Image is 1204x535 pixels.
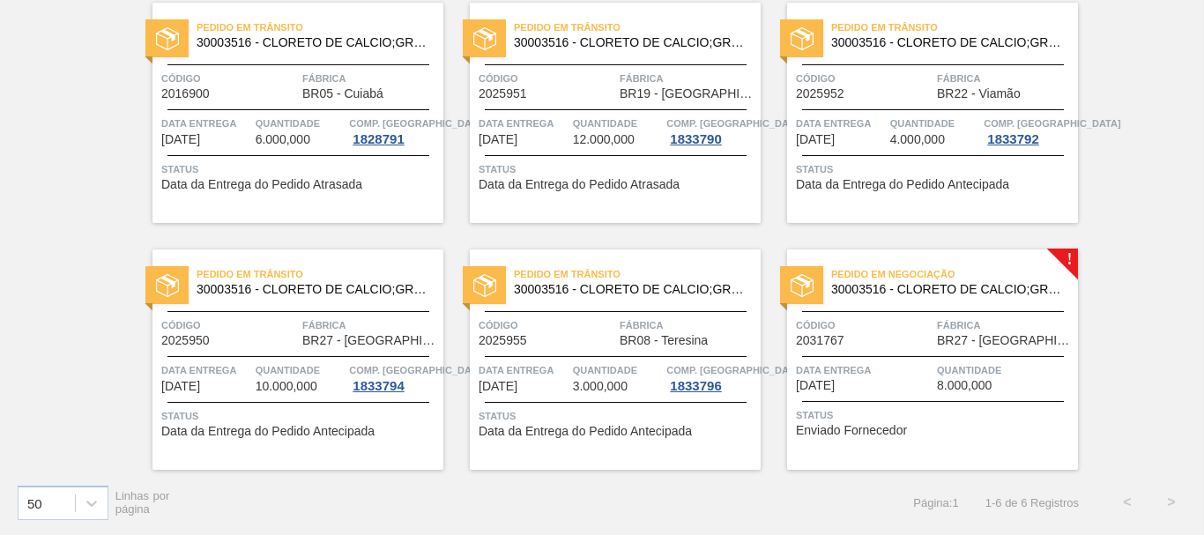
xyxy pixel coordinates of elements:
span: 30003516 - CLORETO DE CALCIO;GRANULADO;75% [514,36,747,49]
span: 2025952 [796,87,844,100]
a: Comp. [GEOGRAPHIC_DATA]1833790 [666,115,756,146]
span: Fábrica [620,316,756,334]
span: Quantidade [573,115,663,132]
span: Quantidade [256,361,346,379]
span: 24/09/2025 [479,380,517,393]
span: Status [161,160,439,178]
div: 1833790 [666,132,725,146]
span: Quantidade [890,115,980,132]
span: Data da Entrega do Pedido Antecipada [161,425,375,438]
span: 2016900 [161,87,210,100]
span: 21/09/2025 [796,133,835,146]
span: 30/09/2025 [796,379,835,392]
div: 1833794 [349,379,407,393]
span: Comp. Carga [349,115,486,132]
a: !statusPedido em Negociação30003516 - CLORETO DE CALCIO;GRANULADO;75%Código2031767FábricaBR27 - [... [761,249,1078,470]
span: Status [479,160,756,178]
span: 21/09/2025 [161,380,200,393]
span: 2031767 [796,334,844,347]
span: 4.000,000 [890,133,945,146]
span: Data da Entrega do Pedido Atrasada [479,178,680,191]
div: 1833796 [666,379,725,393]
span: 18/09/2025 [161,133,200,146]
span: BR27 - Nova Minas [302,334,439,347]
span: Pedido em Trânsito [514,265,761,283]
span: Data entrega [161,361,251,379]
img: status [473,274,496,297]
span: Data entrega [479,115,569,132]
span: Fábrica [937,316,1074,334]
span: Pedido em Trânsito [514,19,761,36]
span: BR19 - Nova Rio [620,87,756,100]
a: statusPedido em Trânsito30003516 - CLORETO DE CALCIO;GRANULADO;75%Código2025952FábricaBR22 - Viam... [761,3,1078,223]
div: 1833792 [984,132,1042,146]
span: Comp. Carga [349,361,486,379]
div: 50 [27,495,42,510]
span: Quantidade [573,361,663,379]
span: BR22 - Viamão [937,87,1021,100]
span: Código [796,316,933,334]
span: Comp. Carga [666,115,803,132]
span: 30003516 - CLORETO DE CALCIO;GRANULADO;75% [831,283,1064,296]
a: Comp. [GEOGRAPHIC_DATA]1833794 [349,361,439,393]
span: 8.000,000 [937,379,992,392]
span: Data da Entrega do Pedido Antecipada [479,425,692,438]
span: Enviado Fornecedor [796,424,907,437]
span: Quantidade [937,361,1074,379]
span: 30003516 - CLORETO DE CALCIO;GRANULADO;75% [514,283,747,296]
img: status [791,27,814,50]
a: statusPedido em Trânsito30003516 - CLORETO DE CALCIO;GRANULADO;75%Código2025950FábricaBR27 - [GEO... [126,249,443,470]
span: 10.000,000 [256,380,317,393]
a: Comp. [GEOGRAPHIC_DATA]1833792 [984,115,1074,146]
img: status [473,27,496,50]
span: Página : 1 [913,496,958,509]
span: Status [479,407,756,425]
span: Fábrica [620,70,756,87]
span: BR05 - Cuiabá [302,87,383,100]
span: 2025950 [161,334,210,347]
span: Data da Entrega do Pedido Antecipada [796,178,1009,191]
span: 30003516 - CLORETO DE CALCIO;GRANULADO;75% [831,36,1064,49]
span: 3.000,000 [573,380,628,393]
span: 20/09/2025 [479,133,517,146]
span: BR27 - Nova Minas [937,334,1074,347]
span: Código [479,70,615,87]
span: Código [161,316,298,334]
span: 30003516 - CLORETO DE CALCIO;GRANULADO;75% [197,283,429,296]
button: < [1105,480,1149,524]
span: Data entrega [796,115,886,132]
span: Pedido em Trânsito [831,19,1078,36]
span: Data entrega [479,361,569,379]
span: Status [161,407,439,425]
span: 2025955 [479,334,527,347]
span: Código [796,70,933,87]
span: Pedido em Trânsito [197,265,443,283]
a: statusPedido em Trânsito30003516 - CLORETO DE CALCIO;GRANULADO;75%Código2025955FábricaBR08 - Tere... [443,249,761,470]
span: 6.000,000 [256,133,310,146]
span: Quantidade [256,115,346,132]
span: 12.000,000 [573,133,635,146]
span: 2025951 [479,87,527,100]
span: Status [796,160,1074,178]
span: Comp. Carga [984,115,1120,132]
span: Data entrega [796,361,933,379]
span: Fábrica [937,70,1074,87]
a: statusPedido em Trânsito30003516 - CLORETO DE CALCIO;GRANULADO;75%Código2025951FábricaBR19 - [GEO... [443,3,761,223]
img: status [156,274,179,297]
a: Comp. [GEOGRAPHIC_DATA]1833796 [666,361,756,393]
span: Código [479,316,615,334]
img: status [156,27,179,50]
span: 1 - 6 de 6 Registros [985,496,1079,509]
span: Data entrega [161,115,251,132]
span: Pedido em Negociação [831,265,1078,283]
span: Linhas por página [115,489,170,516]
button: > [1149,480,1193,524]
span: BR08 - Teresina [620,334,708,347]
span: Fábrica [302,70,439,87]
img: status [791,274,814,297]
span: Comp. Carga [666,361,803,379]
span: Data da Entrega do Pedido Atrasada [161,178,362,191]
span: Fábrica [302,316,439,334]
span: Status [796,406,1074,424]
span: Código [161,70,298,87]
